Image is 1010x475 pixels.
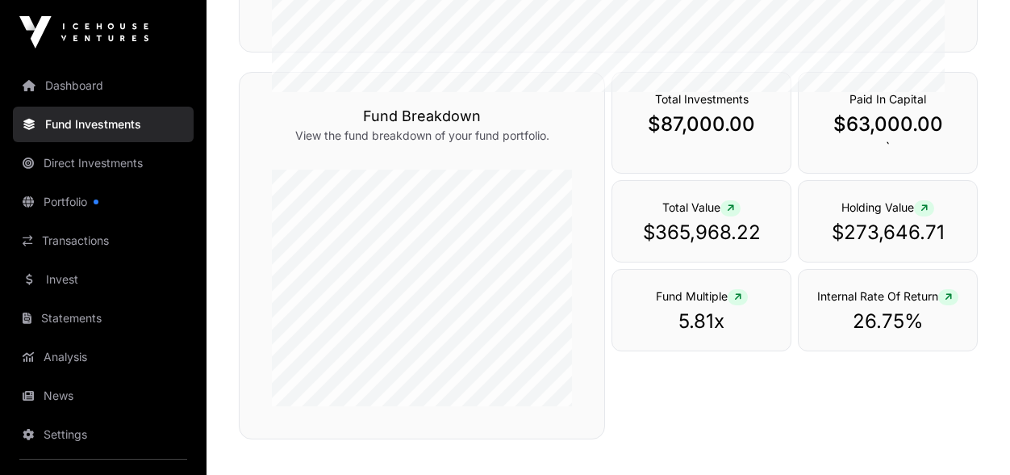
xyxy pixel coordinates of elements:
[13,68,194,103] a: Dashboard
[655,92,749,106] span: Total Investments
[798,72,978,174] div: `
[849,92,926,106] span: Paid In Capital
[13,417,194,452] a: Settings
[13,378,194,414] a: News
[628,220,774,246] p: $365,968.22
[815,309,961,334] p: 26.75%
[13,223,194,259] a: Transactions
[13,339,194,375] a: Analysis
[13,107,194,142] a: Fund Investments
[272,128,572,144] p: View the fund breakdown of your fund portfolio.
[628,111,774,137] p: $87,000.00
[19,16,148,48] img: Icehouse Ventures Logo
[815,111,961,137] p: $63,000.00
[13,262,194,297] a: Invest
[272,105,572,128] h3: Fund Breakdown
[656,289,748,303] span: Fund Multiple
[628,309,774,334] p: 5.81x
[817,289,958,303] span: Internal Rate Of Return
[662,200,741,214] span: Total Value
[13,145,194,181] a: Direct Investments
[815,220,961,246] p: $273,646.71
[841,200,934,214] span: Holding Value
[13,301,194,336] a: Statements
[13,184,194,220] a: Portfolio
[929,397,1010,475] iframe: Chat Widget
